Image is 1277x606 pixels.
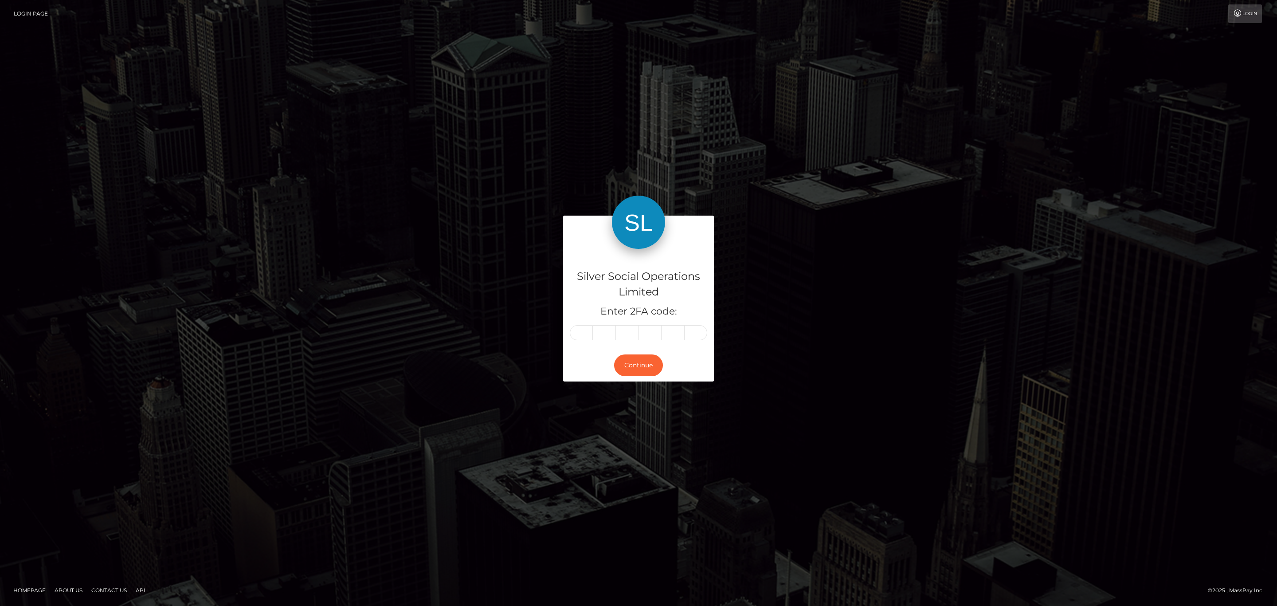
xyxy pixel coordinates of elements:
h4: Silver Social Operations Limited [570,269,707,300]
img: Silver Social Operations Limited [612,196,665,249]
a: Login [1228,4,1262,23]
a: API [132,583,149,597]
div: © 2025 , MassPay Inc. [1208,586,1270,595]
a: Login Page [14,4,48,23]
a: Contact Us [88,583,130,597]
button: Continue [614,354,663,376]
a: About Us [51,583,86,597]
a: Homepage [10,583,49,597]
h5: Enter 2FA code: [570,305,707,319]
